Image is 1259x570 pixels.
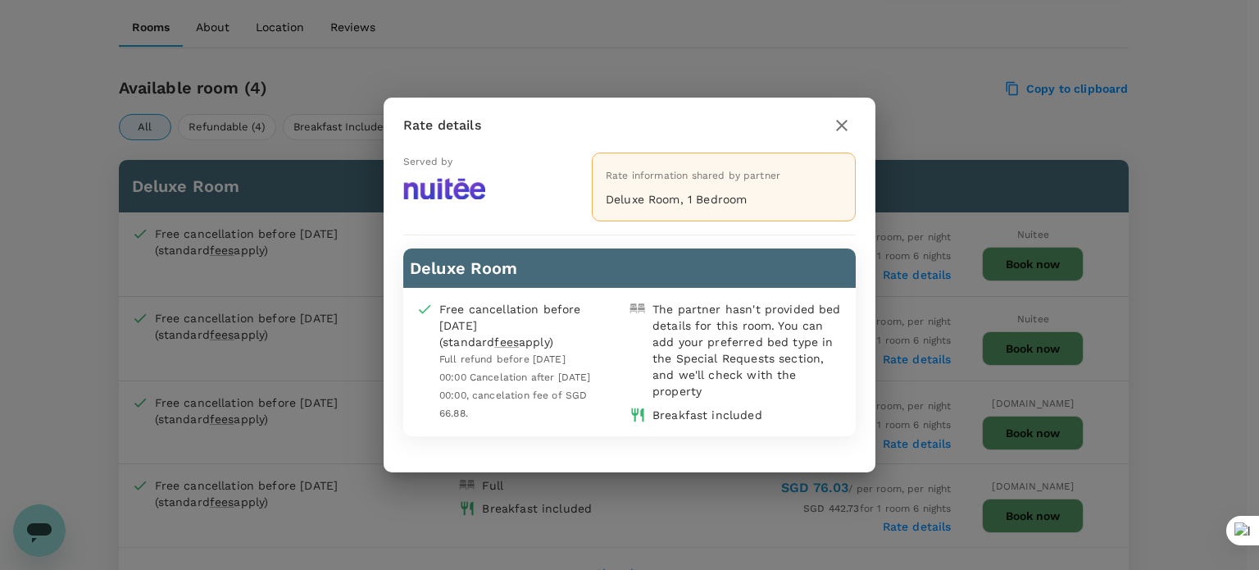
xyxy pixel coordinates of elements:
div: Free cancellation before [DATE] (standard apply) [439,301,594,350]
span: Full refund before [DATE] 00:00 Cancelation after [DATE] 00:00, cancelation fee of SGD 66.88. [439,353,591,419]
p: Rate details [403,116,481,135]
p: Deluxe Room, 1 Bedroom [606,191,842,207]
span: Rate information shared by partner [606,170,780,181]
span: fees [494,335,519,349]
img: 204-rate-logo [403,177,485,199]
img: double-bed-icon [629,301,646,317]
div: The partner hasn't provided bed details for this room. You can add your preferred bed type in the... [652,301,843,399]
div: Breakfast included [652,407,762,423]
span: Served by [403,156,452,167]
h6: Deluxe Room [410,255,849,281]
